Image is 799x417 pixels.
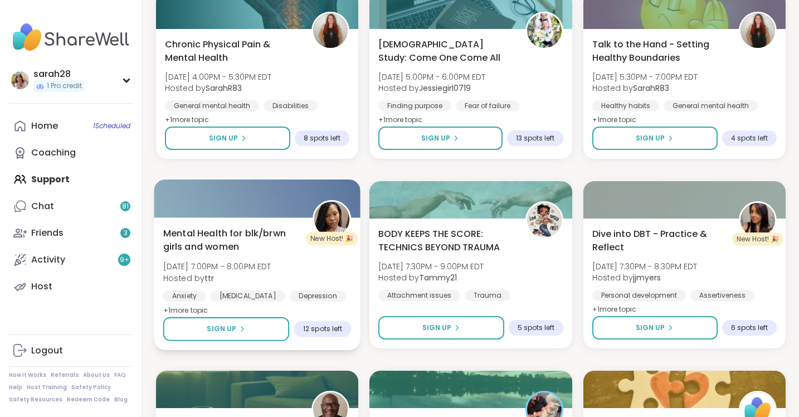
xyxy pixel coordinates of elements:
[9,371,46,379] a: How It Works
[165,83,271,94] span: Hosted by
[378,127,502,150] button: Sign Up
[120,255,129,265] span: 9 +
[124,229,128,238] span: 3
[592,316,718,340] button: Sign Up
[210,290,285,302] div: [MEDICAL_DATA]
[592,261,697,272] span: [DATE] 7:30PM - 8:30PM EDT
[592,71,698,83] span: [DATE] 5:30PM - 7:00PM EDT
[592,290,686,301] div: Personal development
[165,38,299,65] span: Chronic Physical Pain & Mental Health
[290,290,346,302] div: Depression
[378,290,460,301] div: Attachment issues
[31,200,54,212] div: Chat
[731,134,768,143] span: 4 spots left
[378,272,484,283] span: Hosted by
[9,396,62,404] a: Safety Resources
[592,83,698,94] span: Hosted by
[67,396,110,404] a: Redeem Code
[165,127,290,150] button: Sign Up
[527,13,562,48] img: Jessiegirl0719
[592,100,659,111] div: Healthy habits
[731,323,768,332] span: 6 spots left
[31,280,52,293] div: Host
[306,232,358,245] div: New Host! 🎉
[9,220,133,246] a: Friends3
[122,202,129,211] span: 81
[114,396,128,404] a: Blog
[378,261,484,272] span: [DATE] 7:30PM - 9:00PM EDT
[378,83,485,94] span: Hosted by
[740,203,775,237] img: jjmyers
[690,290,754,301] div: Assertiveness
[31,254,65,266] div: Activity
[592,127,718,150] button: Sign Up
[732,232,783,246] div: New Host! 🎉
[9,113,133,139] a: Home1Scheduled
[206,83,242,94] b: SarahR83
[378,316,504,340] button: Sign Up
[9,246,133,273] a: Activity9+
[313,13,348,48] img: SarahR83
[419,83,471,94] b: Jessiegirl0719
[419,272,457,283] b: Tammy21
[465,290,510,301] div: Trauma
[9,18,133,57] img: ShareWell Nav Logo
[636,133,665,143] span: Sign Up
[378,100,451,111] div: Finding purpose
[33,68,84,80] div: sarah28
[27,384,67,391] a: Host Training
[163,290,206,302] div: Anxiety
[163,317,290,341] button: Sign Up
[31,227,64,239] div: Friends
[304,134,340,143] span: 8 spots left
[31,147,76,159] div: Coaching
[518,323,554,332] span: 5 spots left
[51,371,79,379] a: Referrals
[11,71,29,89] img: sarah28
[456,100,519,111] div: Fear of failure
[163,272,271,283] span: Hosted by
[592,272,697,283] span: Hosted by
[163,261,271,272] span: [DATE] 7:00PM - 8:00PM EDT
[165,100,259,111] div: General mental health
[527,203,562,237] img: Tammy21
[378,71,485,83] span: [DATE] 5:00PM - 6:00PM EDT
[740,13,775,48] img: SarahR83
[31,120,58,132] div: Home
[592,227,727,254] span: Dive into DBT - Practice & Reflect
[31,345,63,357] div: Logout
[47,81,82,91] span: 1 Pro credit
[207,324,236,334] span: Sign Up
[314,202,349,237] img: ttr
[93,122,130,130] span: 1 Scheduled
[264,100,318,111] div: Disabilities
[378,38,513,65] span: [DEMOGRAPHIC_DATA] Study: Come One Come All
[9,193,133,220] a: Chat81
[9,139,133,166] a: Coaching
[378,227,513,254] span: BODY KEEPS THE SCORE: TECHNICS BEYOND TRAUMA
[636,323,665,333] span: Sign Up
[204,272,214,283] b: ttr
[9,273,133,300] a: Host
[83,371,110,379] a: About Us
[9,337,133,364] a: Logout
[422,323,451,333] span: Sign Up
[9,384,22,391] a: Help
[165,71,271,83] span: [DATE] 4:00PM - 5:30PM EDT
[163,226,300,254] span: Mental Health for blk/brwn girls and women
[209,133,238,143] span: Sign Up
[633,83,669,94] b: SarahR83
[664,100,758,111] div: General mental health
[71,384,111,391] a: Safety Policy
[516,134,554,143] span: 13 spots left
[633,272,661,283] b: jjmyers
[303,324,342,333] span: 12 spots left
[421,133,450,143] span: Sign Up
[114,371,126,379] a: FAQ
[592,38,727,65] span: Talk to the Hand - Setting Healthy Boundaries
